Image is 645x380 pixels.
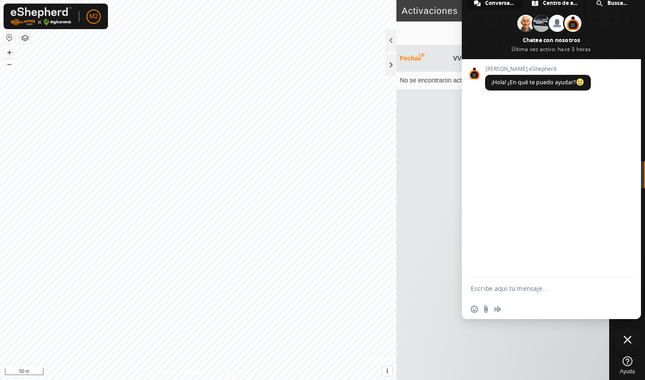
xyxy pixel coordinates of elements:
span: Enviar un archivo [482,306,490,313]
span: M2 [89,12,98,21]
p-sorticon: Activar para ordenar [418,55,425,62]
span: i [387,367,388,375]
span: ¡Hola! ¿En qué te puedo ayudar? [491,78,585,86]
th: Fecha [396,45,450,72]
button: Restablecer Mapa [4,32,15,43]
a: Política de Privacidad [152,368,203,376]
th: VV [450,45,503,72]
button: – [4,59,15,69]
span: Grabar mensaje de audio [494,306,501,313]
span: Ayuda [620,369,635,374]
button: i [383,366,392,376]
img: Logo Gallagher [11,7,72,26]
span: Insertar un emoji [471,306,478,313]
td: No se encontraron activaciones. [396,71,609,89]
button: Capas del Mapa [20,33,30,43]
div: Cerrar el chat [614,326,641,353]
span: [PERSON_NAME] eShepherd [485,66,591,72]
button: + [4,47,15,58]
textarea: Escribe aquí tu mensaje... [471,285,612,293]
h2: Activaciones [402,5,595,16]
a: Contáctenos [214,368,244,376]
a: Ayuda [610,353,645,378]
